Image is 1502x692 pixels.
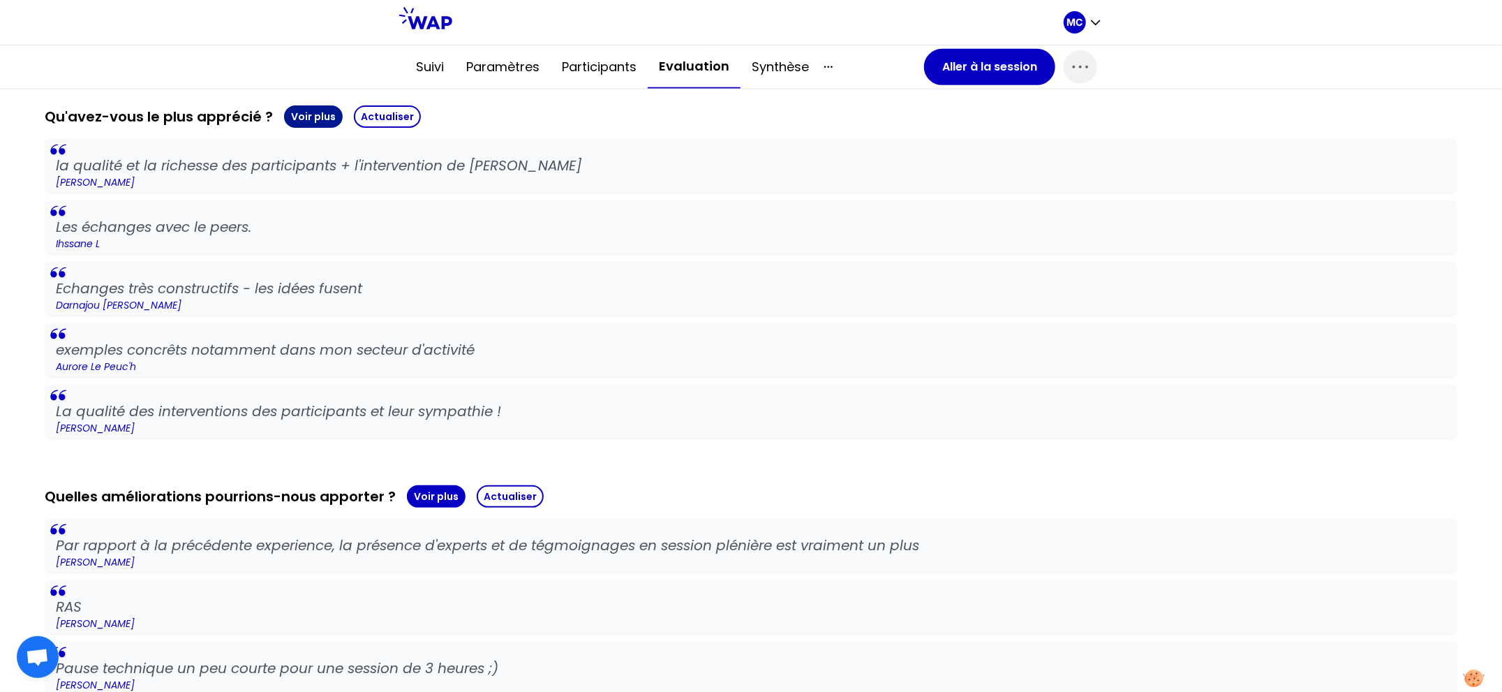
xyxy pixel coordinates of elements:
p: MC [1067,15,1083,29]
p: Aurore Le Peuc'h [56,360,1446,374]
button: Evaluation [648,45,741,89]
button: Participants [551,46,648,88]
button: Paramètres [455,46,551,88]
button: Suivi [405,46,455,88]
p: la qualité et la richesse des participants + l'intervention de [PERSON_NAME] [56,156,1446,175]
button: Voir plus [284,105,343,128]
div: Qu'avez-vous le plus apprécié ? [45,105,1457,128]
button: Actualiser [354,105,421,128]
button: Synthèse [741,46,820,88]
div: Ouvrir le chat [17,636,59,678]
button: Actualiser [477,485,544,508]
p: exemples concrêts notamment dans mon secteur d'activité [56,340,1446,360]
p: Echanges très constructifs - les idées fusent [56,279,1446,298]
p: [PERSON_NAME] [56,175,1446,189]
button: MC [1064,11,1103,34]
div: Quelles améliorations pourrions-nous apporter ? [45,485,1457,508]
button: Voir plus [407,485,466,508]
p: [PERSON_NAME] [56,678,1446,692]
p: Darnajou [PERSON_NAME] [56,298,1446,312]
p: RAS [56,597,1446,617]
button: Aller à la session [924,49,1055,85]
p: Les échanges avec le peers. [56,217,1446,237]
p: Par rapport à la précédente experience, la présence d'experts et de tégmoignages en session pléni... [56,536,1446,555]
p: La qualité des interventions des participants et leur sympathie ! [56,402,1446,421]
p: Ihssane L [56,237,1446,251]
p: Pause technique un peu courte pour une session de 3 heures ;) [56,658,1446,678]
p: [PERSON_NAME] [56,421,1446,435]
p: [PERSON_NAME] [56,555,1446,569]
p: [PERSON_NAME] [56,617,1446,631]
